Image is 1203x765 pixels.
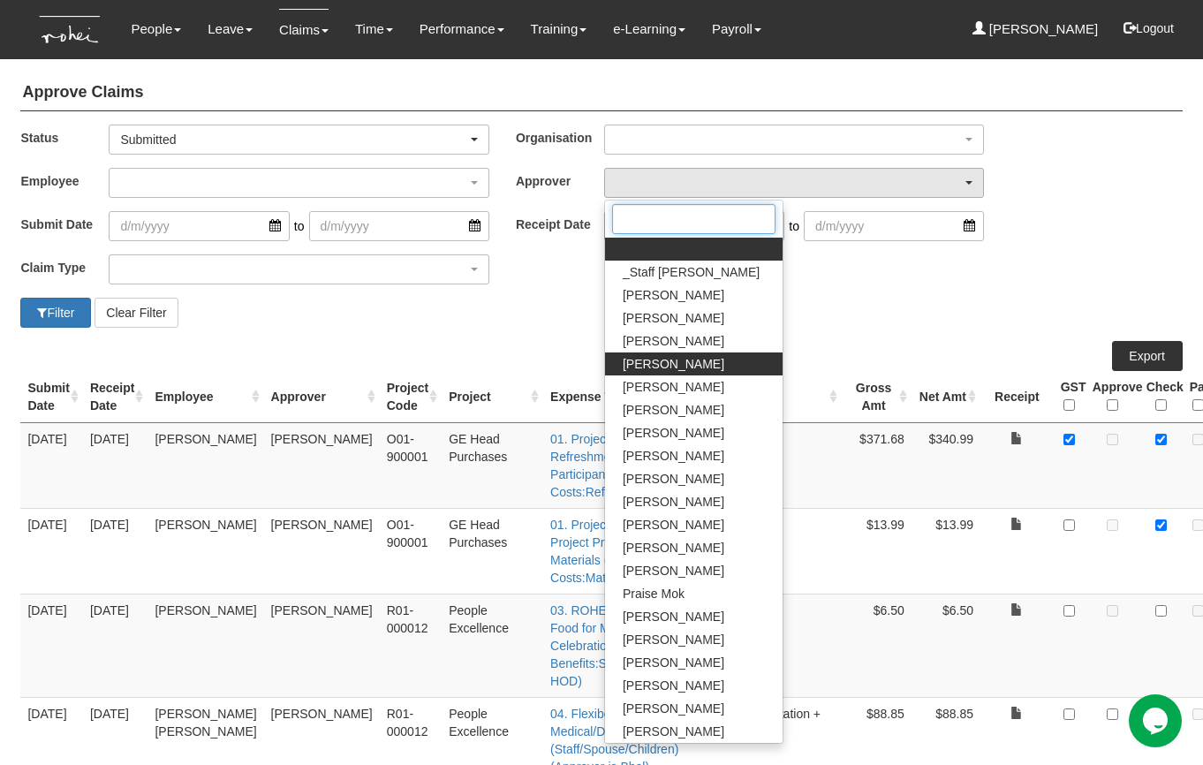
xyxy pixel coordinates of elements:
[83,371,148,423] th: Receipt Date : activate to sort column ascending
[208,9,253,49] a: Leave
[623,585,685,602] span: Praise Mok
[109,125,488,155] button: Submitted
[20,298,91,328] button: Filter
[623,493,724,511] span: [PERSON_NAME]
[531,9,587,49] a: Training
[309,211,489,241] input: d/m/yyyy
[20,125,109,150] label: Status
[148,594,263,697] td: [PERSON_NAME]
[623,309,724,327] span: [PERSON_NAME]
[623,539,724,557] span: [PERSON_NAME]
[132,9,182,49] a: People
[516,125,604,150] label: Organisation
[442,422,543,508] td: GE Head Purchases
[784,211,804,241] span: to
[148,371,263,423] th: Employee : activate to sort column ascending
[516,211,604,237] label: Receipt Date
[550,603,677,688] a: 03. ROHEI Internal : Food for Meetings / Celebration (Payroll & Benefits:Staff Welfare - HOD)
[20,508,82,594] td: [DATE]
[550,432,660,499] a: 01. Project (Billed) : Refreshment for Participants (Direct Costs:Refreshment)
[623,516,724,534] span: [PERSON_NAME]
[912,508,980,594] td: $13.99
[420,9,504,49] a: Performance
[1054,371,1086,423] th: GST
[623,263,760,281] span: _Staff [PERSON_NAME]
[20,75,1182,111] h4: Approve Claims
[1111,7,1186,49] button: Logout
[623,378,724,396] span: [PERSON_NAME]
[912,422,980,508] td: $340.99
[109,211,289,241] input: d/m/yyyy
[623,470,724,488] span: [PERSON_NAME]
[264,422,380,508] td: [PERSON_NAME]
[148,508,263,594] td: [PERSON_NAME]
[20,422,82,508] td: [DATE]
[804,211,984,241] input: d/m/yyyy
[623,286,724,304] span: [PERSON_NAME]
[623,723,724,740] span: [PERSON_NAME]
[612,204,776,234] input: Search
[442,371,543,423] th: Project : activate to sort column ascending
[623,424,724,442] span: [PERSON_NAME]
[842,594,911,697] td: $6.50
[442,508,543,594] td: GE Head Purchases
[912,371,980,423] th: Net Amt : activate to sort column ascending
[148,422,263,508] td: [PERSON_NAME]
[20,594,82,697] td: [DATE]
[1139,371,1183,423] th: Check
[120,131,466,148] div: Submitted
[623,631,724,648] span: [PERSON_NAME]
[623,562,724,579] span: [PERSON_NAME]
[543,371,685,423] th: Expense Type : activate to sort column ascending
[20,168,109,193] label: Employee
[623,332,724,350] span: [PERSON_NAME]
[1112,341,1183,371] a: Export
[712,9,761,49] a: Payroll
[842,508,911,594] td: $13.99
[290,211,309,241] span: to
[623,654,724,671] span: [PERSON_NAME]
[380,508,442,594] td: O01-900001
[623,608,724,625] span: [PERSON_NAME]
[972,9,1099,49] a: [PERSON_NAME]
[623,677,724,694] span: [PERSON_NAME]
[380,594,442,697] td: R01-000012
[980,371,1054,423] th: Receipt
[516,168,604,193] label: Approver
[20,371,82,423] th: Submit Date : activate to sort column ascending
[623,700,724,717] span: [PERSON_NAME]
[842,371,911,423] th: Gross Amt : activate to sort column ascending
[83,594,148,697] td: [DATE]
[1086,371,1139,423] th: Approve
[279,9,329,50] a: Claims
[355,9,393,49] a: Time
[623,401,724,419] span: [PERSON_NAME]
[83,422,148,508] td: [DATE]
[95,298,178,328] button: Clear Filter
[83,508,148,594] td: [DATE]
[550,518,658,585] a: 01. Project (Billed) : Project Props / Materials (Direct Costs:Materials)
[623,355,724,373] span: [PERSON_NAME]
[380,422,442,508] td: O01-900001
[264,371,380,423] th: Approver : activate to sort column ascending
[842,422,911,508] td: $371.68
[264,508,380,594] td: [PERSON_NAME]
[264,594,380,697] td: [PERSON_NAME]
[613,9,685,49] a: e-Learning
[623,447,724,465] span: [PERSON_NAME]
[912,594,980,697] td: $6.50
[20,254,109,280] label: Claim Type
[380,371,442,423] th: Project Code : activate to sort column ascending
[20,211,109,237] label: Submit Date
[1129,694,1185,747] iframe: chat widget
[442,594,543,697] td: People Excellence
